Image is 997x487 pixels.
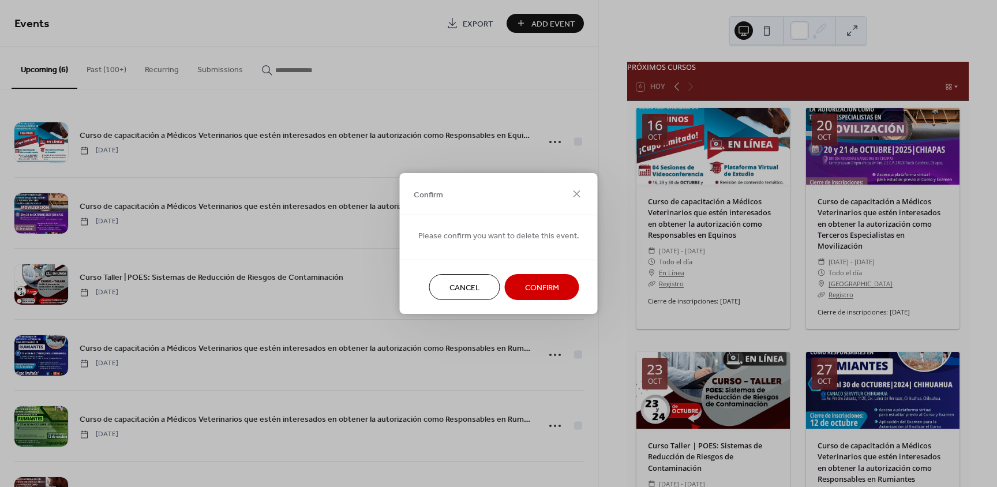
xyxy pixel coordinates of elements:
[449,282,480,294] span: Cancel
[525,282,559,294] span: Confirm
[414,189,443,201] span: Confirm
[418,230,579,242] span: Please confirm you want to delete this event.
[505,274,579,300] button: Confirm
[429,274,500,300] button: Cancel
